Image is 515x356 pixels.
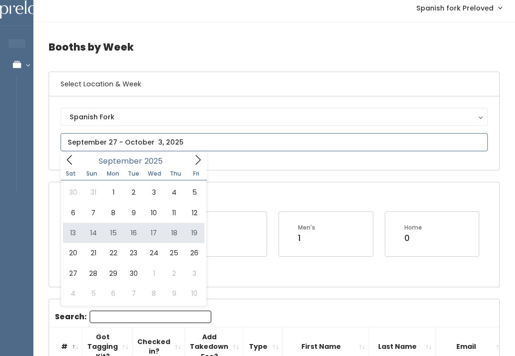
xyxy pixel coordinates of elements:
span: October 5, 2025 [83,283,103,304]
span: October 3, 2025 [184,263,204,283]
span: Mon [103,171,124,177]
span: September 21, 2025 [83,243,103,263]
span: October 9, 2025 [164,283,184,304]
span: October 4, 2025 [63,283,83,304]
span: September 2, 2025 [124,182,144,202]
span: September 26, 2025 [184,243,204,263]
h6: Select Location & Week [49,72,499,96]
span: September 25, 2025 [164,243,184,263]
span: Sun [82,171,103,177]
span: September 7, 2025 [83,203,103,223]
span: September 8, 2025 [103,203,124,223]
span: September 14, 2025 [83,223,103,243]
span: September 9, 2025 [124,203,144,223]
span: September 19, 2025 [184,223,204,243]
span: September 12, 2025 [184,203,204,223]
span: Spanish fork Preloved [416,3,494,13]
span: September 10, 2025 [144,203,164,223]
span: September 1, 2025 [103,182,124,202]
span: September 30, 2025 [124,263,144,283]
span: September [99,157,142,165]
span: August 31, 2025 [83,182,103,202]
div: Home [404,223,422,232]
span: September 27, 2025 [63,263,83,283]
span: September 13, 2025 [63,223,83,243]
span: Wed [144,171,165,177]
span: September 28, 2025 [83,263,103,283]
span: September 3, 2025 [144,182,164,202]
span: Fri [186,171,207,177]
span: September 29, 2025 [103,263,124,283]
span: September 18, 2025 [164,223,184,243]
span: September 17, 2025 [144,223,164,243]
div: Men's [298,223,315,232]
span: September 16, 2025 [124,223,144,243]
span: September 23, 2025 [124,243,144,263]
span: October 7, 2025 [124,283,144,304]
span: Thu [165,171,186,177]
label: Search: [55,311,211,323]
div: Spanish Fork [70,112,479,122]
span: September 5, 2025 [184,182,204,202]
input: Search: [90,311,211,323]
span: September 22, 2025 [103,243,124,263]
span: August 30, 2025 [63,182,83,202]
span: September 15, 2025 [103,223,124,243]
span: September 4, 2025 [164,182,184,202]
span: September 6, 2025 [63,203,83,223]
span: September 11, 2025 [164,203,184,223]
button: Spanish Fork [61,108,488,126]
span: Sat [61,171,82,177]
span: October 1, 2025 [144,263,164,283]
span: October 8, 2025 [144,283,164,304]
div: 1 [298,232,315,244]
span: October 6, 2025 [103,283,124,304]
span: Tue [123,171,144,177]
input: Year [142,155,171,167]
span: September 20, 2025 [63,243,83,263]
div: 0 [404,232,422,244]
input: September 27 - October 3, 2025 [61,133,488,151]
span: October 10, 2025 [184,283,204,304]
h4: Booths by Week [49,34,500,60]
span: October 2, 2025 [164,263,184,283]
span: September 24, 2025 [144,243,164,263]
